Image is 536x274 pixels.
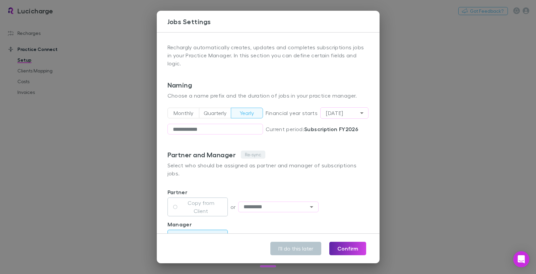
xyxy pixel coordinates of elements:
p: Select who should be assigned as partner and manager of subscriptions jobs. [167,161,369,177]
button: Copy from Client [167,230,228,249]
button: Open [307,202,316,212]
label: Copy from Client [180,231,222,247]
strong: Subscription FY2026 [304,126,358,132]
button: Confirm [329,242,366,255]
button: Yearly [231,108,263,118]
h3: Jobs Settings [167,17,380,25]
div: Open Intercom Messenger [513,251,529,267]
p: Current period: [266,125,358,133]
p: Manager [167,220,369,228]
p: Choose a name prefix and the duration of jobs in your practice manager. [167,92,369,100]
label: Copy from Client [180,199,222,215]
h3: Naming [167,81,192,89]
button: Monthly [167,108,200,118]
p: Partner [167,188,369,196]
p: or [230,203,239,211]
button: Re-sync [241,151,265,159]
span: Financial year starts [266,109,321,117]
button: I'll do this later [270,242,321,255]
button: Copy from Client [167,198,228,216]
p: Rechargly automatically creates, updates and completes subscriptions jobs in your Practice Manage... [167,43,369,81]
h3: Partner and Manager [167,151,236,159]
div: [DATE] [321,108,368,118]
button: Quarterly [199,108,231,118]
